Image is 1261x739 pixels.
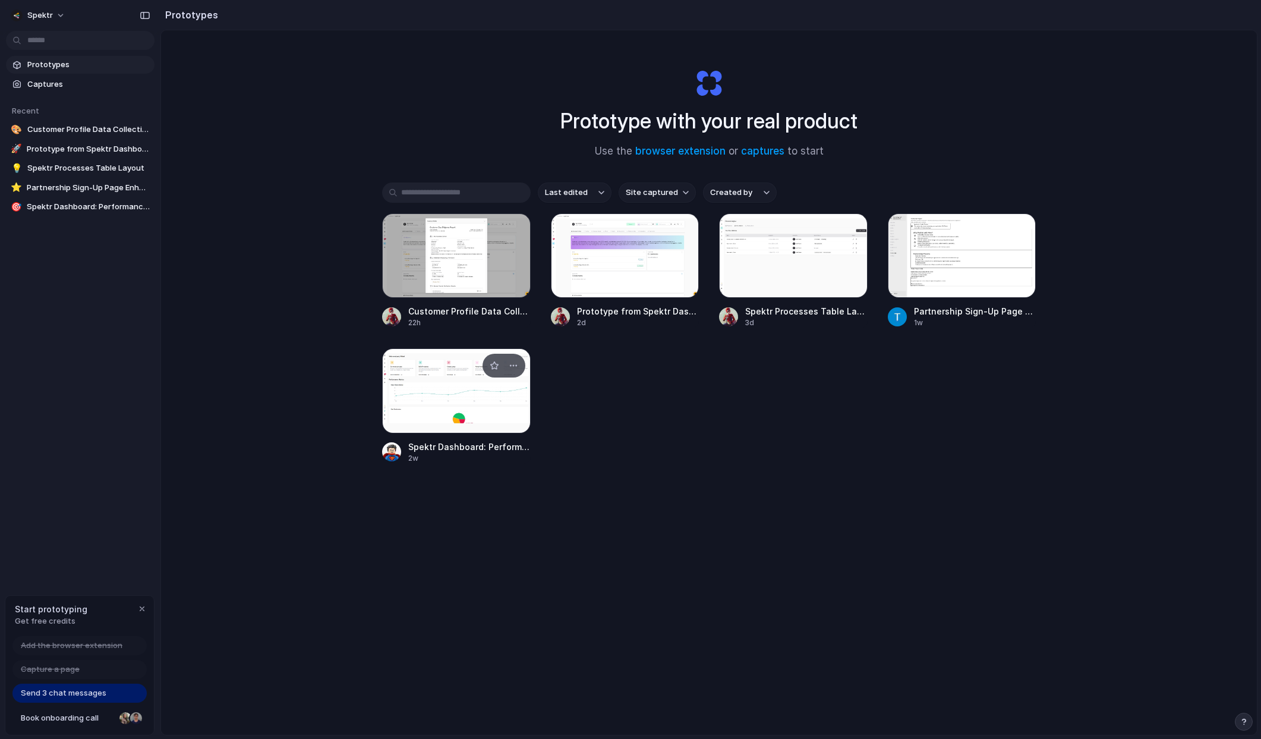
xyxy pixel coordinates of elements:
[11,182,22,194] div: ⭐
[545,187,588,199] span: Last edited
[626,187,678,199] span: Site captured
[703,183,777,203] button: Created by
[27,182,150,194] span: Partnership Sign-Up Page Enhancement
[6,6,71,25] button: Spektr
[408,317,531,328] div: 22h
[129,711,143,725] div: Christian Iacullo
[6,56,155,74] a: Prototypes
[719,213,868,328] a: Spektr Processes Table LayoutSpektr Processes Table Layout3d
[577,317,699,328] div: 2d
[21,712,115,724] span: Book onboarding call
[408,305,531,317] span: Customer Profile Data Collection
[27,10,53,21] span: Spektr
[914,317,1036,328] div: 1w
[745,317,868,328] div: 3d
[27,59,150,71] span: Prototypes
[538,183,611,203] button: Last edited
[914,305,1036,317] span: Partnership Sign-Up Page Enhancement
[27,124,150,136] span: Customer Profile Data Collection
[6,198,155,216] a: 🎯Spektr Dashboard: Performance Metrics Section
[888,213,1036,328] a: Partnership Sign-Up Page EnhancementPartnership Sign-Up Page Enhancement1w
[11,201,22,213] div: 🎯
[382,348,531,463] a: Spektr Dashboard: Performance Metrics SectionSpektr Dashboard: Performance Metrics Section2w
[635,145,726,157] a: browser extension
[6,159,155,177] a: 💡Spektr Processes Table Layout
[382,213,531,328] a: Customer Profile Data CollectionCustomer Profile Data Collection22h
[595,144,824,159] span: Use the or to start
[21,663,80,675] span: Capture a page
[6,140,155,158] a: 🚀Prototype from Spektr Dashboard v2
[12,709,147,728] a: Book onboarding call
[11,162,23,174] div: 💡
[27,143,150,155] span: Prototype from Spektr Dashboard v2
[577,305,699,317] span: Prototype from Spektr Dashboard v2
[27,162,150,174] span: Spektr Processes Table Layout
[15,603,87,615] span: Start prototyping
[11,124,23,136] div: 🎨
[710,187,752,199] span: Created by
[15,615,87,627] span: Get free credits
[12,106,39,115] span: Recent
[408,441,531,453] span: Spektr Dashboard: Performance Metrics Section
[6,179,155,197] a: ⭐Partnership Sign-Up Page Enhancement
[21,640,122,652] span: Add the browser extension
[27,201,150,213] span: Spektr Dashboard: Performance Metrics Section
[6,76,155,93] a: Captures
[27,78,150,90] span: Captures
[11,143,22,155] div: 🚀
[6,121,155,139] a: 🎨Customer Profile Data Collection
[745,305,868,317] span: Spektr Processes Table Layout
[408,453,531,464] div: 2w
[160,8,218,22] h2: Prototypes
[741,145,784,157] a: captures
[551,213,699,328] a: Prototype from Spektr Dashboard v2Prototype from Spektr Dashboard v22d
[560,105,858,137] h1: Prototype with your real product
[21,687,106,699] span: Send 3 chat messages
[619,183,696,203] button: Site captured
[118,711,133,725] div: Nicole Kubica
